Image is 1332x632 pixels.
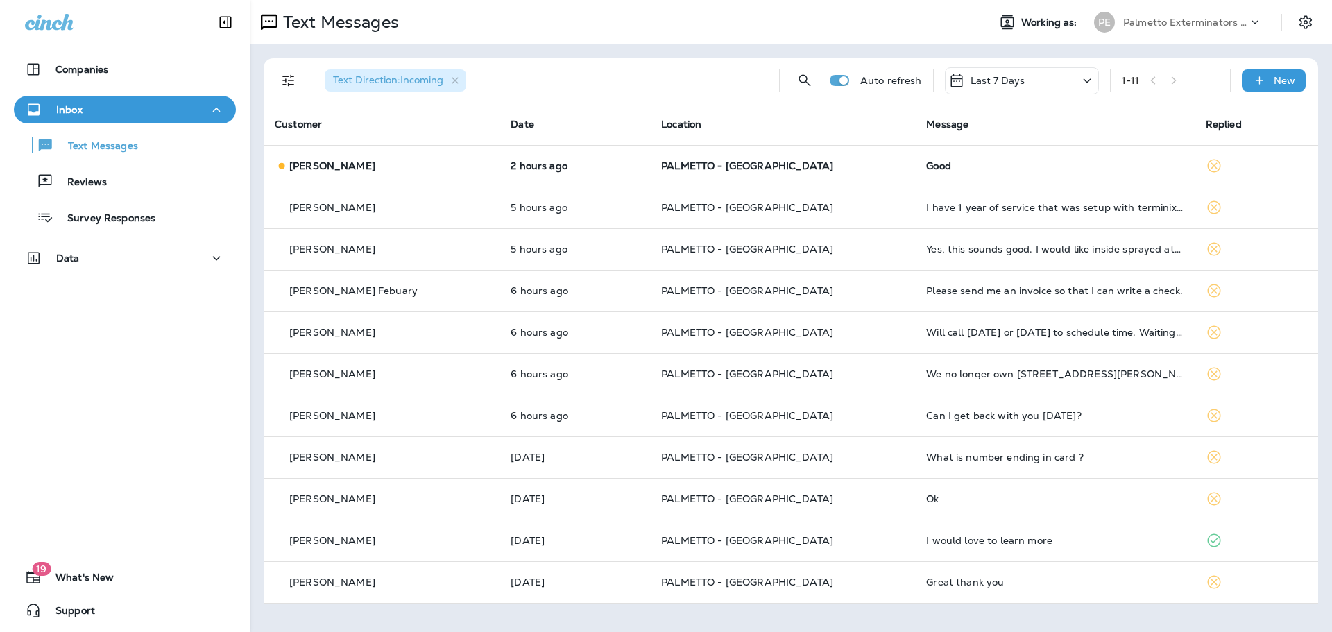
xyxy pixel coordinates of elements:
button: Data [14,244,236,272]
p: Oct 13, 2025 08:43 AM [511,285,639,296]
span: Message [926,118,968,130]
button: Settings [1293,10,1318,35]
button: Filters [275,67,302,94]
span: PALMETTO - [GEOGRAPHIC_DATA] [661,160,833,172]
span: Date [511,118,534,130]
p: Last 7 Days [971,75,1025,86]
p: Oct 10, 2025 08:24 AM [511,493,639,504]
p: [PERSON_NAME] [289,493,375,504]
p: [PERSON_NAME] Febuary [289,285,418,296]
span: PALMETTO - [GEOGRAPHIC_DATA] [661,576,833,588]
p: Reviews [53,176,107,189]
span: PALMETTO - [GEOGRAPHIC_DATA] [661,409,833,422]
button: Reviews [14,166,236,196]
p: New [1274,75,1295,86]
div: Good [926,160,1183,171]
p: Oct 13, 2025 09:18 AM [511,244,639,255]
p: Companies [55,64,108,75]
div: What is number ending in card ? [926,452,1183,463]
span: Working as: [1021,17,1080,28]
span: Customer [275,118,322,130]
button: Search Messages [791,67,819,94]
p: [PERSON_NAME] [289,535,375,546]
p: [PERSON_NAME] [289,410,375,421]
div: Yes, this sounds good. I would like inside sprayed at least twice a year. [926,244,1183,255]
p: Oct 13, 2025 08:26 AM [511,410,639,421]
span: Text Direction : Incoming [333,74,443,86]
span: Replied [1206,118,1242,130]
button: Support [14,597,236,624]
span: PALMETTO - [GEOGRAPHIC_DATA] [661,326,833,339]
span: PALMETTO - [GEOGRAPHIC_DATA] [661,201,833,214]
p: [PERSON_NAME] [289,368,375,379]
span: Support [42,605,95,622]
button: Inbox [14,96,236,123]
p: Oct 13, 2025 09:36 AM [511,202,639,213]
div: 1 - 11 [1122,75,1140,86]
p: Survey Responses [53,212,155,225]
p: [PERSON_NAME] [289,244,375,255]
div: I have 1 year of service that was setup with terminix by the builder of my home when it was built... [926,202,1183,213]
p: Oct 13, 2025 01:01 PM [511,160,639,171]
div: Can I get back with you Friday? [926,410,1183,421]
span: 19 [32,562,51,576]
button: Survey Responses [14,203,236,232]
p: [PERSON_NAME] [289,327,375,338]
span: Location [661,118,701,130]
button: Companies [14,55,236,83]
span: PALMETTO - [GEOGRAPHIC_DATA] [661,534,833,547]
div: Ok [926,493,1183,504]
p: Palmetto Exterminators LLC [1123,17,1248,28]
p: [PERSON_NAME] [289,202,375,213]
p: [PERSON_NAME] [289,577,375,588]
span: PALMETTO - [GEOGRAPHIC_DATA] [661,493,833,505]
button: Collapse Sidebar [206,8,245,36]
div: Will call today or tomorrow to schedule time. Waiting in tenant availability [926,327,1183,338]
p: Auto refresh [860,75,922,86]
div: We no longer own 734 gatewood Dr in roebuck [926,368,1183,379]
span: PALMETTO - [GEOGRAPHIC_DATA] [661,368,833,380]
p: Data [56,253,80,264]
div: I would love to learn more [926,535,1183,546]
span: What's New [42,572,114,588]
p: Oct 13, 2025 08:41 AM [511,327,639,338]
div: Please send me an invoice so that I can write a check. [926,285,1183,296]
button: 19What's New [14,563,236,591]
p: Oct 7, 2025 08:20 AM [511,577,639,588]
p: [PERSON_NAME] [289,160,375,171]
p: Text Messages [54,140,138,153]
p: Inbox [56,104,83,115]
span: PALMETTO - [GEOGRAPHIC_DATA] [661,243,833,255]
span: PALMETTO - [GEOGRAPHIC_DATA] [661,284,833,297]
span: PALMETTO - [GEOGRAPHIC_DATA] [661,451,833,463]
p: Oct 9, 2025 10:21 AM [511,535,639,546]
p: Text Messages [277,12,399,33]
p: Oct 13, 2025 08:30 AM [511,368,639,379]
p: Oct 10, 2025 01:38 PM [511,452,639,463]
div: Text Direction:Incoming [325,69,466,92]
div: Great thank you [926,577,1183,588]
button: Text Messages [14,130,236,160]
p: [PERSON_NAME] [289,452,375,463]
div: PE [1094,12,1115,33]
